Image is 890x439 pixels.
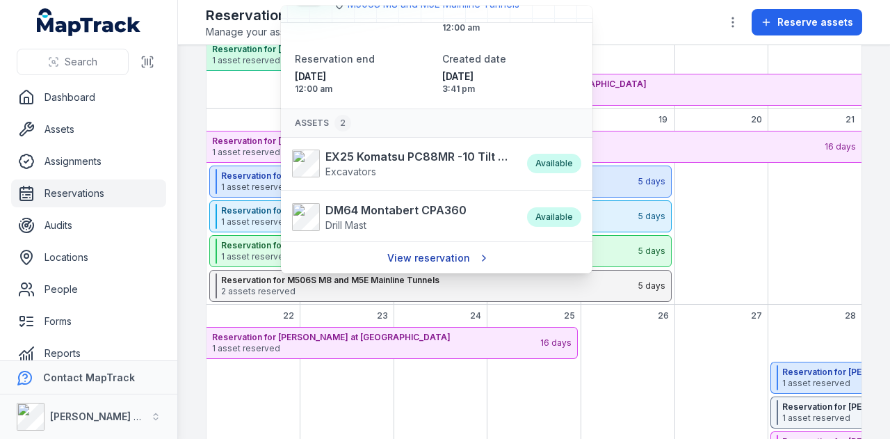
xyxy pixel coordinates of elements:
strong: EX25 Komatsu PC88MR -10 Tilt Hitch [325,148,513,165]
strong: Reservation for [PERSON_NAME] at MDJV01P Loganlea [212,44,449,55]
span: 22 [283,310,294,321]
span: 25 [564,310,575,321]
span: 1 asset reserved [212,343,539,354]
button: Reservation for [PERSON_NAME] at M506S M8 and M5E Mainline Tunnels1 asset reserved5 days [209,200,672,232]
strong: Reservation for [PERSON_NAME] [221,240,637,251]
strong: Reservation for M506S M8 and M5E Mainline Tunnels [221,275,637,286]
a: Dashboard [11,83,166,111]
span: 2 assets reserved [221,286,637,297]
span: 1 asset reserved [221,251,637,262]
a: Locations [11,244,166,271]
strong: Reservation for [PERSON_NAME] at [GEOGRAPHIC_DATA] [212,332,539,343]
span: 12:00 am [442,22,578,33]
span: [DATE] [295,70,431,83]
span: 1 asset reserved [221,216,637,228]
strong: Reservation for [PERSON_NAME] at [GEOGRAPHIC_DATA] [212,136,823,147]
span: 21 [845,114,855,125]
span: Reserve assets [777,15,853,29]
a: Reservations [11,179,166,207]
a: People [11,276,166,303]
span: Assets [295,115,351,131]
span: Manage your asset reservations [206,25,354,39]
span: 28 [845,310,856,321]
button: Reservation for [PERSON_NAME]1 asset reserved5 days [209,235,672,267]
span: [DATE] [442,70,578,83]
button: Search [17,49,129,75]
span: Reservation end [295,53,375,65]
span: 12:00 am [295,83,431,95]
a: Assets [11,115,166,143]
span: Excavators [325,166,376,177]
a: Reports [11,340,166,367]
button: Reservation for [PERSON_NAME] at MDJV01P Loganlea1 asset reserved8 days [207,39,485,71]
button: Reserve assets [752,9,862,35]
button: Reservation for M506S M8 and M5E Mainline Tunnels2 assets reserved5 days [209,270,672,302]
div: 2 [334,115,351,131]
a: Assignments [11,147,166,175]
span: 26 [658,310,669,321]
time: 25/08/2025, 3:41:27 pm [442,70,578,95]
div: Available [527,154,581,173]
span: 24 [470,310,481,321]
span: 23 [377,310,388,321]
span: 3:41 pm [442,83,578,95]
a: MapTrack [37,8,141,36]
time: 19/09/2025, 12:00:00 am [295,70,431,95]
a: DM64 Montabert CPA360Drill Mast [292,202,513,232]
button: Reservation for [PERSON_NAME] at [GEOGRAPHIC_DATA]1 asset reserved16 days [207,327,578,359]
a: View reservation [378,245,496,271]
span: Created date [442,53,506,65]
span: 1 asset reserved [212,147,823,158]
h2: Reservations [206,6,354,25]
button: Reservation for [PERSON_NAME] at [GEOGRAPHIC_DATA]1 asset reserved16 days [207,131,861,163]
span: 19 [658,114,667,125]
strong: Reservation for [PERSON_NAME] at M506S M8 and M5E Mainline Tunnels [221,170,637,182]
span: Drill Mast [325,219,366,231]
a: Forms [11,308,166,335]
button: Reservation for [PERSON_NAME] at M506S M8 and M5E Mainline Tunnels1 asset reserved5 days [209,166,672,198]
strong: DM64 Montabert CPA360 [325,202,467,218]
span: 1 asset reserved [212,55,449,66]
a: EX25 Komatsu PC88MR -10 Tilt HitchExcavators [292,148,513,179]
strong: [PERSON_NAME] Group [50,410,164,422]
div: Available [527,207,581,227]
span: 27 [751,310,762,321]
strong: Reservation for [PERSON_NAME] at M506S M8 and M5E Mainline Tunnels [221,205,637,216]
span: Search [65,55,97,69]
span: 1 asset reserved [221,182,637,193]
a: Audits [11,211,166,239]
strong: Contact MapTrack [43,372,135,383]
span: 20 [751,114,762,125]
